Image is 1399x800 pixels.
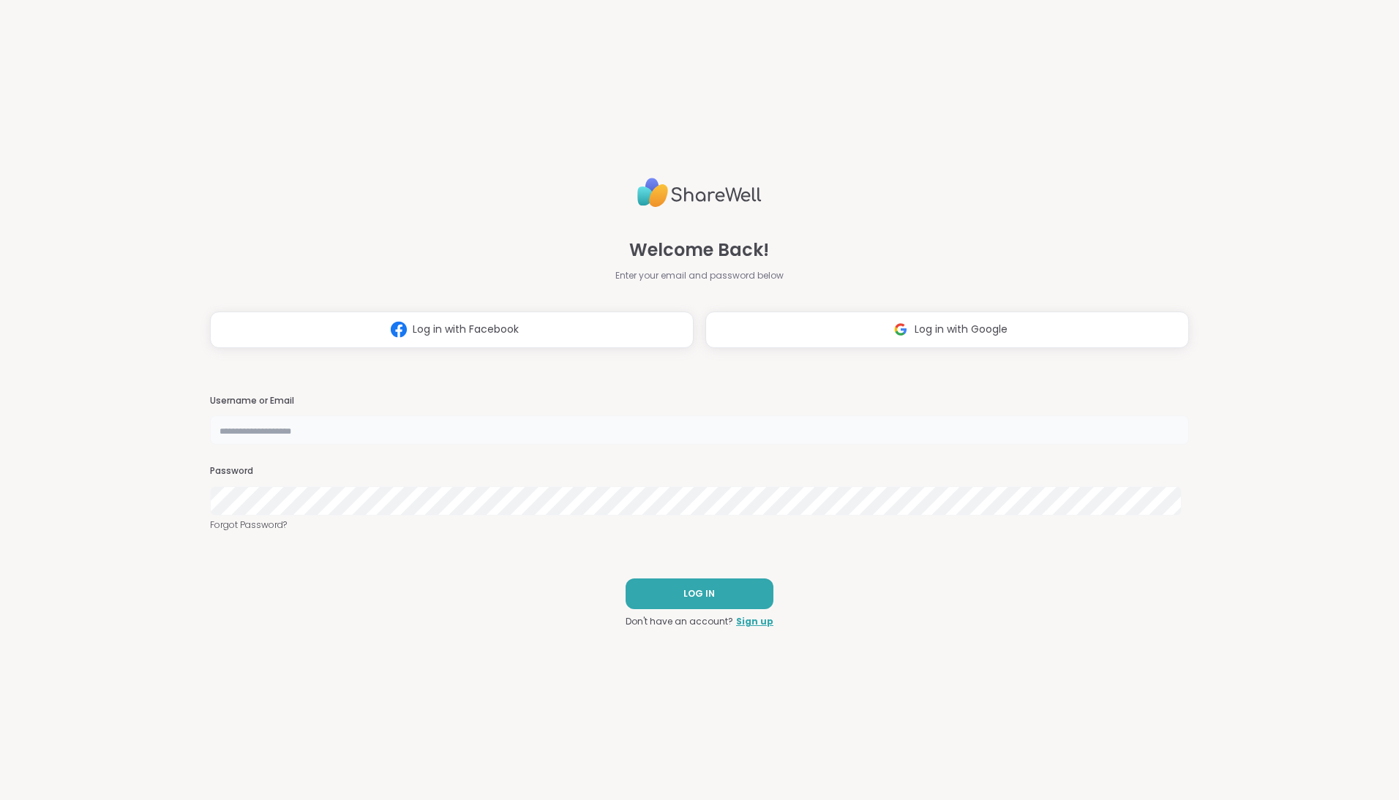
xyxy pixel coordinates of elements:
span: Don't have an account? [626,615,733,628]
span: LOG IN [683,587,715,600]
a: Forgot Password? [210,518,1189,532]
span: Welcome Back! [629,237,769,263]
img: ShareWell Logo [637,172,762,214]
span: Enter your email and password below [615,269,784,282]
h3: Username or Email [210,395,1189,407]
h3: Password [210,465,1189,478]
span: Log in with Facebook [413,322,519,337]
a: Sign up [736,615,773,628]
img: ShareWell Logomark [385,316,413,343]
img: ShareWell Logomark [887,316,915,343]
button: Log in with Facebook [210,312,694,348]
span: Log in with Google [915,322,1008,337]
button: LOG IN [626,578,773,609]
button: Log in with Google [705,312,1189,348]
